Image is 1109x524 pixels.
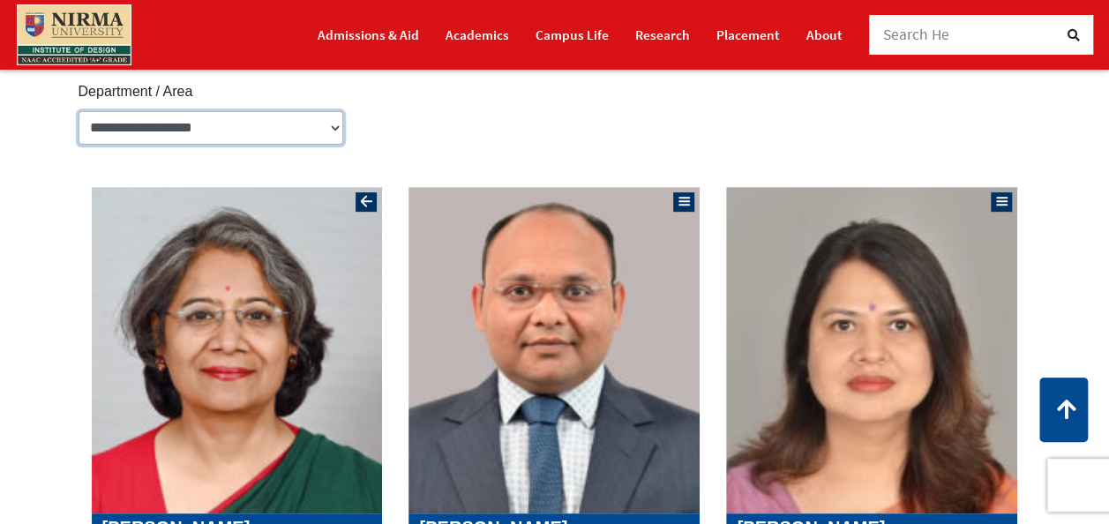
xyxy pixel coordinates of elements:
label: Department / Area [79,79,193,103]
a: Research [635,19,690,50]
img: Ajay Goyal [408,187,700,513]
img: Sangita Shroff [92,187,383,513]
a: Admissions & Aid [318,19,419,50]
a: Placement [716,19,780,50]
a: Academics [446,19,509,50]
a: About [806,19,843,50]
img: Kanupriya Taneja [726,187,1017,513]
img: main_logo [17,4,131,65]
span: Search He [883,25,950,44]
a: Campus Life [536,19,609,50]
